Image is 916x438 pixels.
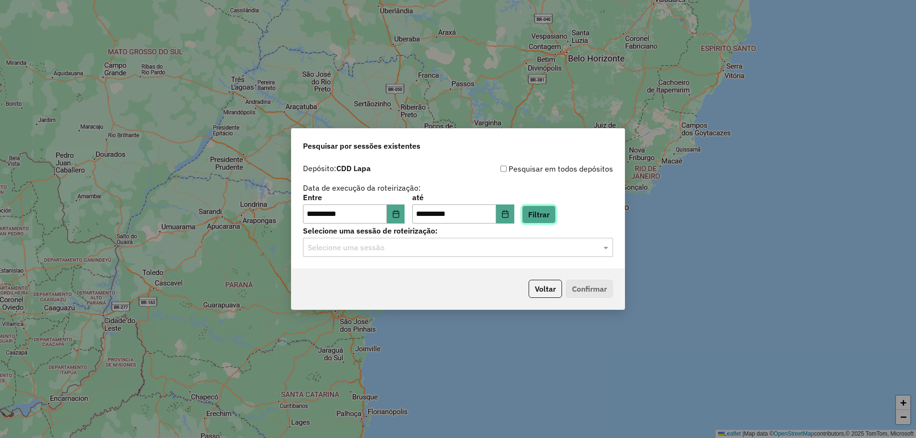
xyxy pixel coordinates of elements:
[303,225,613,236] label: Selecione uma sessão de roteirização:
[303,192,405,203] label: Entre
[522,205,556,224] button: Filtrar
[387,204,405,224] button: Choose Date
[496,204,514,224] button: Choose Date
[336,163,371,173] strong: CDD Lapa
[303,163,371,174] label: Depósito:
[303,140,420,152] span: Pesquisar por sessões existentes
[412,192,514,203] label: até
[458,163,613,174] div: Pesquisar em todos depósitos
[529,280,562,298] button: Voltar
[303,182,421,194] label: Data de execução da roteirização:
